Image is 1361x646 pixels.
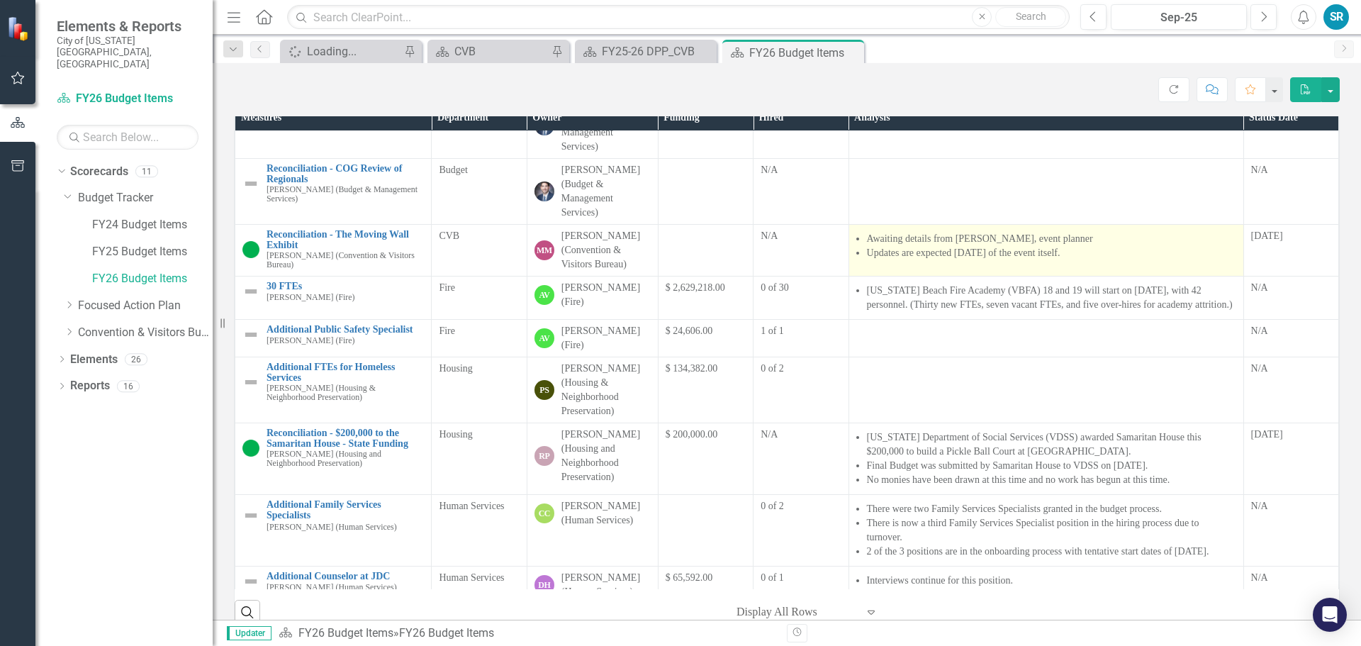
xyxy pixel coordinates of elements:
[242,573,259,590] img: Not Defined
[57,18,198,35] span: Elements & Reports
[57,125,198,150] input: Search Below...
[439,325,455,336] span: Fire
[235,225,432,277] td: Double-Click to Edit Right Click for Context Menu
[561,229,651,272] div: [PERSON_NAME] (Convention & Visitors Bureau)
[454,43,548,60] div: CVB
[561,324,651,352] div: [PERSON_NAME] (Fire)
[1243,320,1338,357] td: Double-Click to Edit
[267,499,424,521] a: Additional Family Services Specialists
[867,574,1236,588] li: Interviews continue for this position.
[1251,499,1331,513] div: N/A
[1243,277,1338,320] td: Double-Click to Edit
[439,572,504,583] span: Human Services
[867,459,1236,473] li: Final Budget was submitted by Samaritan House to VDSS on [DATE].
[298,626,393,640] a: FY26 Budget Items
[431,43,548,60] a: CVB
[1323,4,1349,30] div: SR
[1243,357,1338,423] td: Double-Click to Edit
[57,35,198,69] small: City of [US_STATE][GEOGRAPHIC_DATA], [GEOGRAPHIC_DATA]
[227,626,271,640] span: Updater
[761,572,784,583] span: 0 of 1
[749,44,861,62] div: FY26 Budget Items
[439,165,467,175] span: Budget
[1251,324,1331,338] div: N/A
[70,164,128,180] a: Scorecards
[78,298,213,314] a: Focused Action Plan
[78,325,213,341] a: Convention & Visitors Bureau Home
[561,163,651,220] div: [PERSON_NAME] (Budget & Management Services)
[135,165,158,177] div: 11
[534,503,554,523] div: CC
[761,429,778,440] span: N/A
[267,163,424,185] a: Reconciliation - COG Review of Regionals
[267,229,424,251] a: Reconciliation - The Moving Wall Exhibit
[242,241,259,258] img: On Target
[7,16,32,41] img: ClearPoint Strategy
[117,380,140,392] div: 16
[848,320,1243,357] td: Double-Click to Edit
[70,378,110,394] a: Reports
[578,43,713,60] a: FY25-26 DPP_CVB
[761,230,778,241] span: N/A
[267,251,424,269] small: [PERSON_NAME] (Convention & Visitors Bureau)
[1251,230,1283,241] span: [DATE]
[761,165,778,175] span: N/A
[761,282,789,293] span: 0 of 30
[1243,567,1338,604] td: Double-Click to Edit
[267,281,424,291] a: 30 FTEs
[1251,281,1331,295] div: N/A
[307,43,401,60] div: Loading...
[1313,598,1347,632] div: Open Intercom Messenger
[867,502,1236,516] li: There were two Family Services Specialists granted in the budget process.
[78,190,213,206] a: Budget Tracker
[439,230,459,241] span: CVB
[267,571,424,581] a: Additional Counselor at JDC
[267,324,424,335] a: Additional Public Safety Specialist
[439,501,504,511] span: Human Services
[534,328,554,348] div: AV
[267,523,397,532] small: [PERSON_NAME] (Human Services)
[242,507,259,524] img: Not Defined
[1016,11,1046,22] span: Search
[235,320,432,357] td: Double-Click to Edit Right Click for Context Menu
[267,336,355,345] small: [PERSON_NAME] (Fire)
[242,374,259,391] img: Not Defined
[561,571,651,599] div: [PERSON_NAME] (Human Services)
[561,362,651,418] div: [PERSON_NAME] (Housing & Neighborhood Preservation)
[267,583,397,592] small: [PERSON_NAME] (Human Services)
[666,325,713,336] span: $ 24,606.00
[995,7,1066,27] button: Search
[666,572,713,583] span: $ 65,592.00
[867,473,1236,487] li: No monies have been drawn at this time and no work has begun at this time.
[534,240,554,260] div: MM
[235,423,432,495] td: Double-Click to Edit Right Click for Context Menu
[1243,159,1338,225] td: Double-Click to Edit
[1251,163,1331,177] div: N/A
[439,363,472,374] span: Housing
[267,293,355,302] small: [PERSON_NAME] (Fire)
[235,277,432,320] td: Double-Click to Edit Right Click for Context Menu
[867,233,1093,244] span: Awaiting details from [PERSON_NAME], event planner
[1251,362,1331,376] div: N/A
[92,244,213,260] a: FY25 Budget Items
[848,357,1243,423] td: Double-Click to Edit
[867,545,1236,559] li: 2 of the 3 positions are in the onboarding process with tentative start dates of [DATE].
[534,285,554,305] div: AV
[92,217,213,233] a: FY24 Budget Items
[70,352,118,368] a: Elements
[267,428,424,450] a: Reconciliation - $200,000 to the Samaritan House - State Funding
[867,430,1236,459] li: [US_STATE] Department of Social Services (VDSS) awarded Samaritan House this $200,000 to build a ...
[848,159,1243,225] td: Double-Click to Edit
[534,575,554,595] div: DH
[848,277,1243,320] td: Double-Click to Edit
[235,495,432,567] td: Double-Click to Edit Right Click for Context Menu
[1243,495,1338,567] td: Double-Click to Edit
[561,281,651,309] div: [PERSON_NAME] (Fire)
[848,495,1243,567] td: Double-Click to Edit
[242,283,259,300] img: Not Defined
[867,284,1236,312] li: [US_STATE] Beach Fire Academy (VBFA) 18 and 19 will start on [DATE], with 42 personnel. (Thirty n...
[125,353,147,365] div: 26
[534,182,554,201] img: Kevin Chatellier
[761,363,784,374] span: 0 of 2
[267,450,424,468] small: [PERSON_NAME] (Housing and Neighborhood Preservation)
